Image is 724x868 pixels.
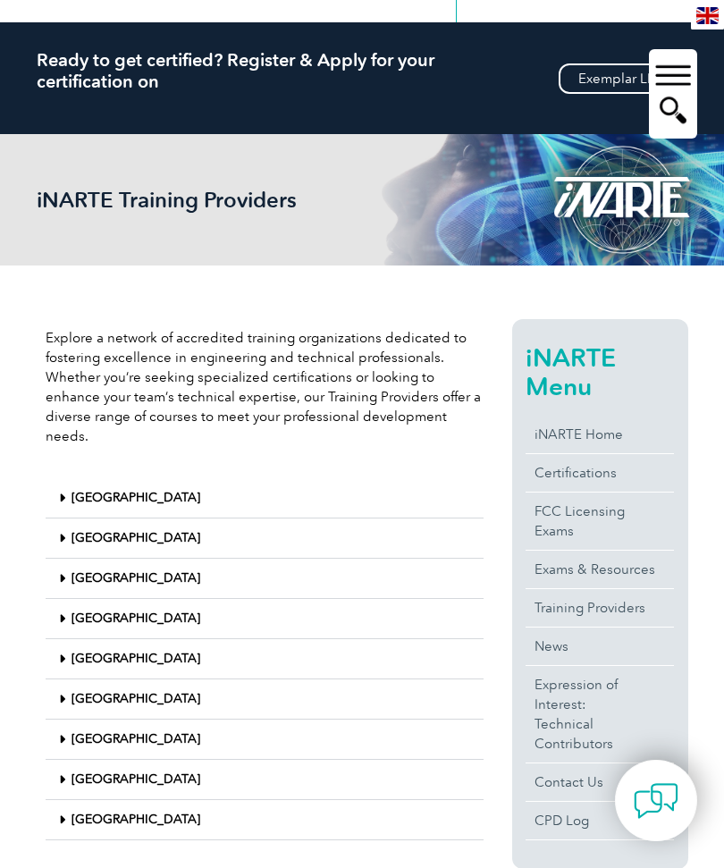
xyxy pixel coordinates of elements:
a: News [526,628,673,665]
p: Explore a network of accredited training organizations dedicated to fostering excellence in engin... [46,328,484,446]
a: FCC Licensing Exams [526,493,673,550]
div: [GEOGRAPHIC_DATA] [46,800,484,840]
a: Training Providers [526,589,673,627]
a: Exemplar LINK [559,63,688,94]
h2: iNARTE Menu [526,343,673,400]
div: [GEOGRAPHIC_DATA] [46,559,484,599]
a: [GEOGRAPHIC_DATA] [72,611,200,626]
div: [GEOGRAPHIC_DATA] [46,518,484,559]
a: Contact Us [526,763,673,801]
h2: Ready to get certified? Register & Apply for your certification on [37,49,688,92]
div: [GEOGRAPHIC_DATA] [46,720,484,760]
a: [GEOGRAPHIC_DATA] [72,691,200,706]
a: [GEOGRAPHIC_DATA] [72,530,200,545]
div: [GEOGRAPHIC_DATA] [46,478,484,518]
a: [GEOGRAPHIC_DATA] [72,771,200,787]
a: Exams & Resources [526,551,673,588]
a: iNARTE Home [526,416,673,453]
div: [GEOGRAPHIC_DATA] [46,599,484,639]
a: CPD Log [526,802,673,839]
a: Expression of Interest:Technical Contributors [526,666,673,763]
img: en [696,7,719,24]
div: [GEOGRAPHIC_DATA] [46,760,484,800]
img: contact-chat.png [634,779,678,823]
div: [GEOGRAPHIC_DATA] [46,679,484,720]
a: [GEOGRAPHIC_DATA] [72,651,200,666]
a: [GEOGRAPHIC_DATA] [72,731,200,746]
a: [GEOGRAPHIC_DATA] [72,570,200,586]
a: Certifications [526,454,673,492]
a: [GEOGRAPHIC_DATA] [72,490,200,505]
div: [GEOGRAPHIC_DATA] [46,639,484,679]
h1: iNARTE Training Providers [37,188,305,212]
a: [GEOGRAPHIC_DATA] [72,812,200,827]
